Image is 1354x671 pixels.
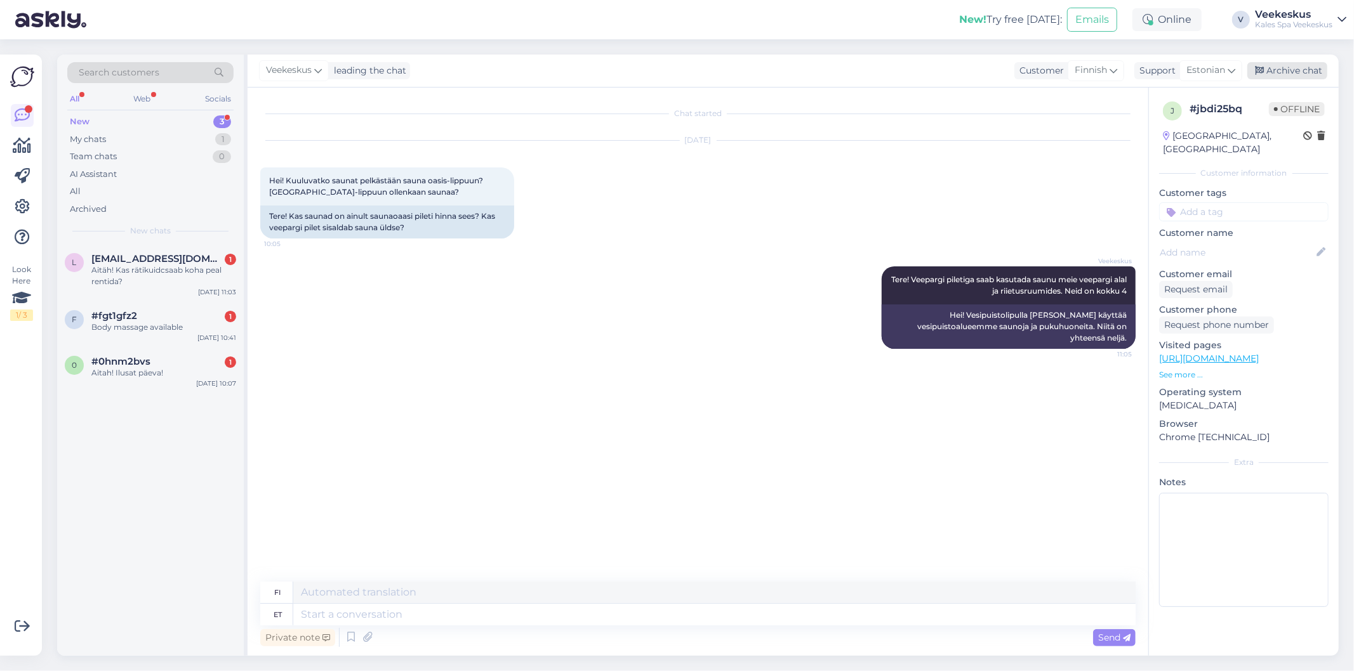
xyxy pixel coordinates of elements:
[10,65,34,89] img: Askly Logo
[1159,369,1329,381] p: See more ...
[275,582,281,603] div: fi
[91,356,150,367] span: #0hnm2bvs
[70,203,107,216] div: Archived
[72,360,77,370] span: 0
[1159,476,1329,489] p: Notes
[329,64,406,77] div: leading the chat
[260,108,1136,119] div: Chat started
[70,185,81,198] div: All
[91,253,223,264] span: laurmarit@gmail.com
[1159,202,1329,221] input: Add a tag
[1247,62,1327,79] div: Archive chat
[1159,316,1274,334] div: Request phone number
[197,333,236,342] div: [DATE] 10:41
[260,629,335,646] div: Private note
[225,311,236,322] div: 1
[269,176,485,197] span: Hei! Kuuluvatko saunat pelkästään sauna oasis-lippuun? [GEOGRAPHIC_DATA]-lippuun ollenkaan saunaa?
[266,63,312,77] span: Veekeskus
[260,205,514,238] div: Tere! Kas saunad on ainult saunaoaasi pileti hinna sees? Kas veepargi pilet sisaldab sauna üldse?
[1084,256,1132,266] span: Veekeskus
[198,287,236,297] div: [DATE] 11:03
[1132,8,1202,31] div: Online
[1159,457,1329,468] div: Extra
[1159,281,1233,298] div: Request email
[70,115,90,128] div: New
[959,12,1062,27] div: Try free [DATE]:
[91,310,137,322] span: #fgt1gfz2
[202,91,234,107] div: Socials
[213,150,231,163] div: 0
[131,91,154,107] div: Web
[1255,10,1346,30] a: VeekeskusKales Spa Veekeskus
[1159,339,1329,352] p: Visited pages
[1186,63,1225,77] span: Estonian
[1190,101,1269,117] div: # jbdi25bq
[1269,102,1325,116] span: Offline
[1159,167,1329,179] div: Customer information
[130,225,171,237] span: New chats
[225,254,236,265] div: 1
[274,604,282,625] div: et
[91,264,236,287] div: Aitäh! Kas rätikuidcsaab koha peal rentida?
[264,239,312,249] span: 10:05
[72,257,77,267] span: l
[70,150,117,163] div: Team chats
[70,168,117,181] div: AI Assistant
[1159,431,1329,444] p: Chrome [TECHNICAL_ID]
[10,264,33,321] div: Look Here
[196,379,236,388] div: [DATE] 10:07
[1084,349,1132,359] span: 11:05
[1159,268,1329,281] p: Customer email
[1159,303,1329,316] p: Customer phone
[213,115,231,128] div: 3
[10,309,33,321] div: 1 / 3
[1159,399,1329,412] p: [MEDICAL_DATA]
[1255,10,1332,20] div: Veekeskus
[1134,64,1176,77] div: Support
[1232,11,1250,29] div: V
[91,322,236,333] div: Body massage available
[1067,8,1117,32] button: Emails
[1098,632,1131,643] span: Send
[1075,63,1107,77] span: Finnish
[79,66,159,79] span: Search customers
[1159,353,1259,364] a: [URL][DOMAIN_NAME]
[1163,129,1303,156] div: [GEOGRAPHIC_DATA], [GEOGRAPHIC_DATA]
[225,356,236,368] div: 1
[1159,186,1329,200] p: Customer tags
[215,133,231,146] div: 1
[1159,386,1329,399] p: Operating system
[882,304,1136,349] div: Hei! Vesipuistolipulla [PERSON_NAME] käyttää vesipuistoalueemme saunoja ja pukuhuoneita. Niitä on...
[91,367,236,379] div: Aitah! Ilusat päeva!
[1160,245,1314,259] input: Add name
[959,13,986,25] b: New!
[1014,64,1064,77] div: Customer
[891,275,1129,296] span: Tere! Veepargi piletiga saab kasutada saunu meie veepargi alal ja riietusruumides. Neid on kokku 4
[72,315,77,324] span: f
[70,133,106,146] div: My chats
[67,91,82,107] div: All
[1255,20,1332,30] div: Kales Spa Veekeskus
[1171,106,1174,115] span: j
[260,134,1136,146] div: [DATE]
[1159,226,1329,240] p: Customer name
[1159,417,1329,431] p: Browser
